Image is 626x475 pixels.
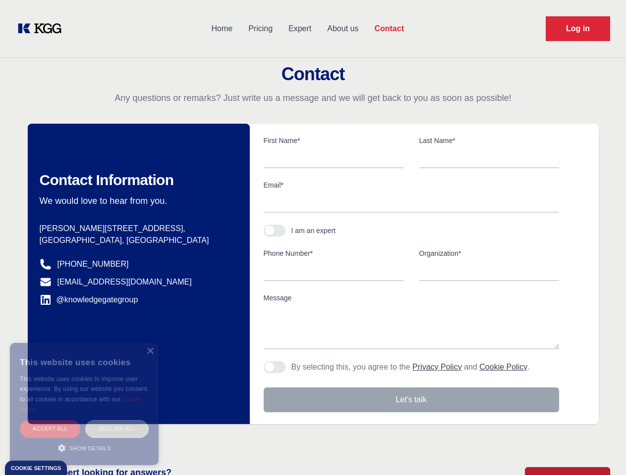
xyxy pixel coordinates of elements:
div: Accept all [20,420,80,437]
div: Show details [20,443,149,453]
div: I am an expert [291,226,336,236]
a: About us [319,16,366,42]
a: Home [203,16,240,42]
span: Show details [69,445,111,451]
a: @knowledgegategroup [40,294,138,306]
a: Expert [281,16,319,42]
a: [EMAIL_ADDRESS][DOMAIN_NAME] [57,276,192,288]
button: Let's talk [264,387,559,412]
span: This website uses cookies to improve user experience. By using our website you consent to all coo... [20,376,147,403]
label: Message [264,293,559,303]
a: Request Demo [546,16,610,41]
a: Contact [366,16,412,42]
p: [PERSON_NAME][STREET_ADDRESS], [40,223,234,235]
a: Cookie Policy [20,396,141,412]
p: [GEOGRAPHIC_DATA], [GEOGRAPHIC_DATA] [40,235,234,246]
div: Close [146,348,154,355]
div: This website uses cookies [20,350,149,374]
p: Any questions or remarks? Just write us a message and we will get back to you as soon as possible! [12,92,614,104]
p: We would love to hear from you. [40,195,234,207]
h2: Contact [12,64,614,84]
div: Cookie settings [11,466,61,471]
a: Pricing [240,16,281,42]
label: Organization* [419,248,559,258]
label: Email* [264,180,559,190]
a: Cookie Policy [479,363,527,371]
a: KOL Knowledge Platform: Talk to Key External Experts (KEE) [16,21,69,37]
div: Decline all [85,420,149,437]
a: [PHONE_NUMBER] [57,258,129,270]
a: Privacy Policy [412,363,462,371]
label: Phone Number* [264,248,403,258]
label: Last Name* [419,136,559,145]
iframe: Chat Widget [576,427,626,475]
h2: Contact Information [40,171,234,189]
label: First Name* [264,136,403,145]
p: By selecting this, you agree to the and . [291,361,530,373]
